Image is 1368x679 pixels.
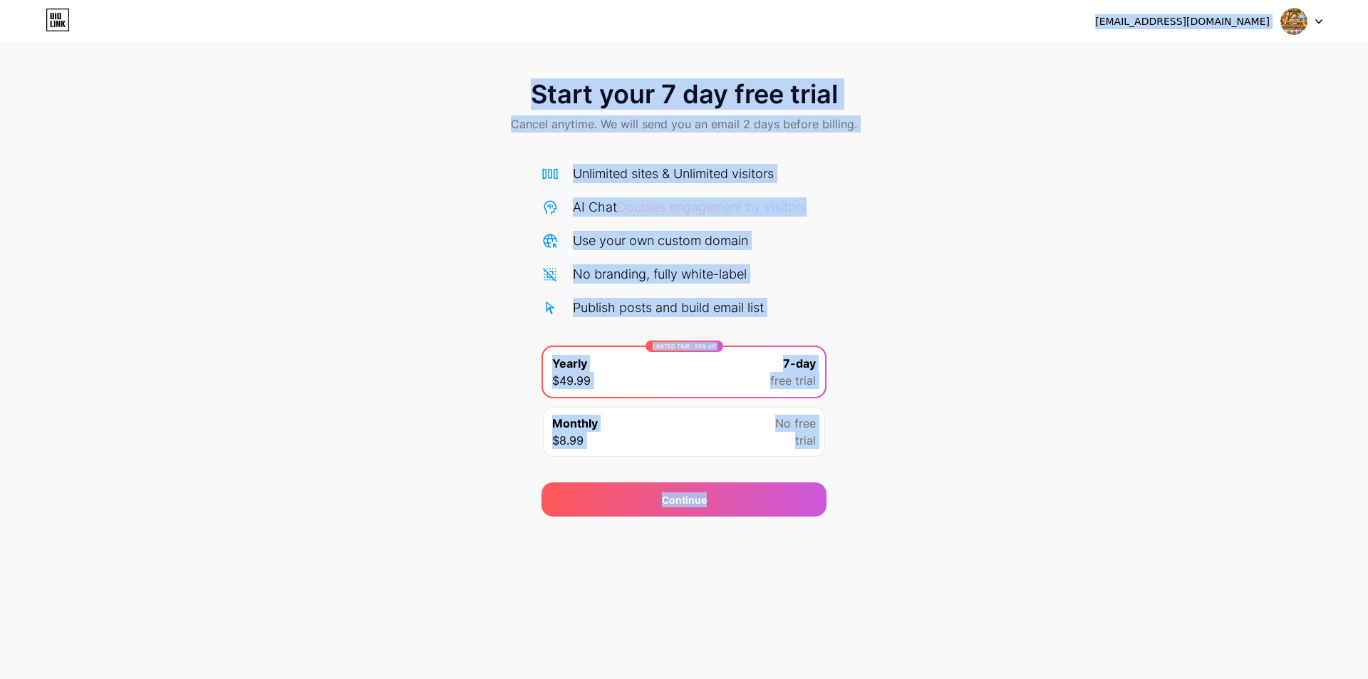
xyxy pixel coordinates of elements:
span: Doubles engagement by visitors [617,199,807,214]
div: [EMAIL_ADDRESS][DOMAIN_NAME] [1095,14,1270,29]
div: LIMITED TIME : 50% off [646,341,723,352]
div: AI Chat [573,197,807,217]
span: Cancel anytime. We will send you an email 2 days before billing. [511,115,857,133]
div: Publish posts and build email list [573,298,764,317]
span: Monthly [552,415,598,432]
span: Yearly [552,355,587,372]
div: Continue [662,492,707,507]
div: Use your own custom domain [573,231,748,250]
span: 7-day [783,355,816,372]
span: free trial [770,372,816,389]
span: trial [795,432,816,449]
span: No free [775,415,816,432]
span: Start your 7 day free trial [531,80,838,108]
span: $8.99 [552,432,584,449]
div: Unlimited sites & Unlimited visitors [573,164,774,183]
span: $49.99 [552,372,591,389]
div: No branding, fully white-label [573,264,747,284]
img: rgo365 [1280,8,1307,35]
